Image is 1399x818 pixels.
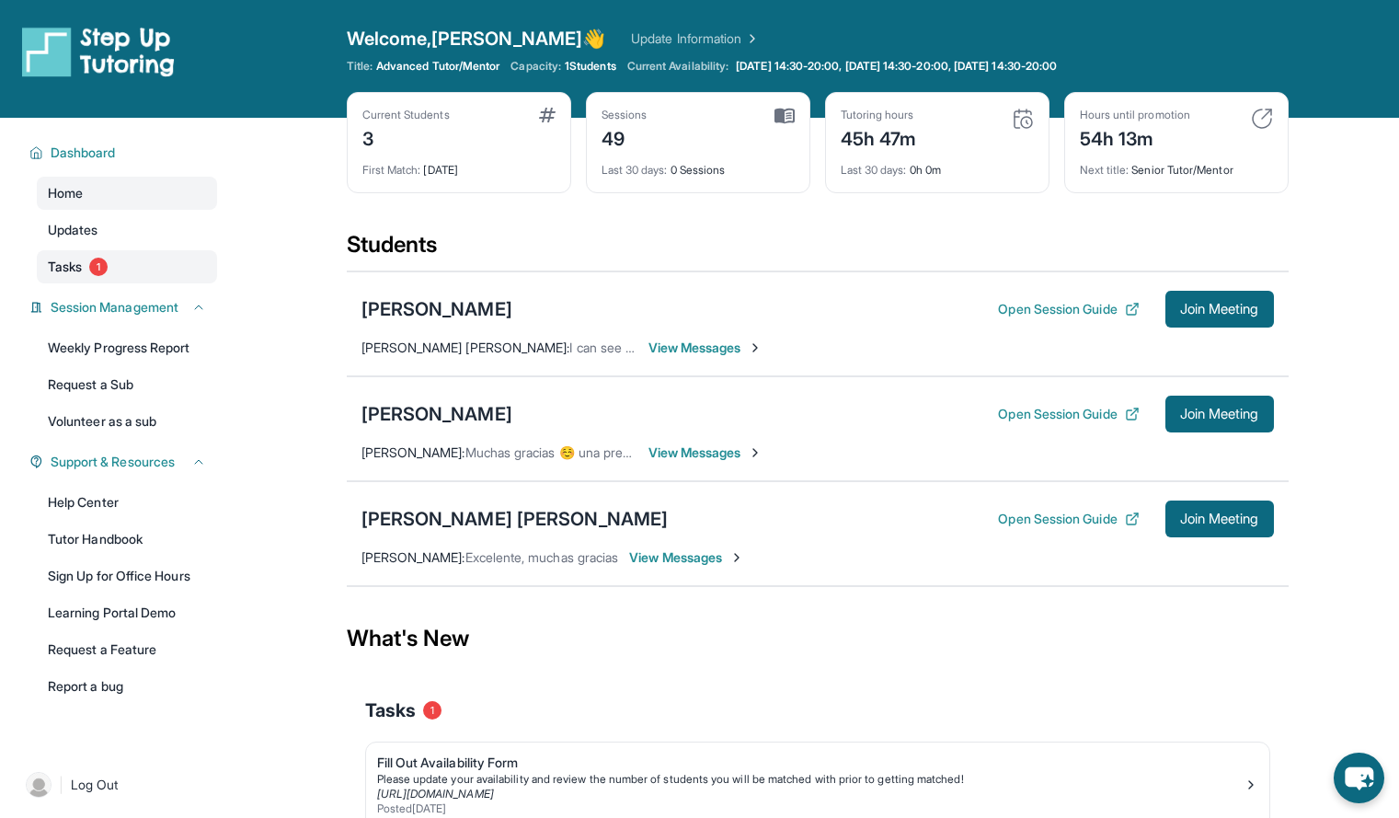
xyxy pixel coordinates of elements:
a: [DATE] 14:30-20:00, [DATE] 14:30-20:00, [DATE] 14:30-20:00 [732,59,1061,74]
span: I can see the message [569,340,700,355]
button: chat-button [1334,753,1384,803]
button: Dashboard [43,144,206,162]
span: Updates [48,221,98,239]
div: Current Students [362,108,450,122]
span: 1 Students [565,59,616,74]
div: Posted [DATE] [377,801,1244,816]
span: Join Meeting [1180,513,1259,524]
span: Log Out [71,776,119,794]
span: [PERSON_NAME] [PERSON_NAME] : [361,340,570,355]
div: [PERSON_NAME] [361,296,512,322]
div: [PERSON_NAME] [361,401,512,427]
button: Join Meeting [1165,501,1274,537]
span: First Match : [362,163,421,177]
span: Dashboard [51,144,116,162]
a: Updates [37,213,217,247]
a: |Log Out [18,765,217,805]
a: Volunteer as a sub [37,405,217,438]
div: Tutoring hours [841,108,917,122]
div: [PERSON_NAME] [PERSON_NAME] [361,506,669,532]
img: Chevron-Right [748,445,763,460]
img: card [774,108,795,124]
div: Students [347,230,1289,271]
div: 49 [602,122,648,152]
img: user-img [26,772,52,798]
span: Muchas gracias ☺️ una pregunta cada semana tengo que programar la tutoría [465,444,916,460]
div: Hours until promotion [1080,108,1190,122]
span: Home [48,184,83,202]
span: Advanced Tutor/Mentor [376,59,499,74]
a: Tasks1 [37,250,217,283]
div: 0h 0m [841,152,1034,178]
a: Help Center [37,486,217,519]
span: View Messages [629,548,744,567]
a: [URL][DOMAIN_NAME] [377,787,494,801]
div: 3 [362,122,450,152]
span: [PERSON_NAME] : [361,549,465,565]
div: [DATE] [362,152,556,178]
a: Request a Sub [37,368,217,401]
span: Join Meeting [1180,304,1259,315]
span: Capacity: [510,59,561,74]
div: 54h 13m [1080,122,1190,152]
span: [PERSON_NAME] : [361,444,465,460]
img: card [1012,108,1034,130]
button: Support & Resources [43,453,206,471]
span: Tasks [48,258,82,276]
a: Update Information [631,29,760,48]
img: Chevron-Right [748,340,763,355]
div: Sessions [602,108,648,122]
div: 45h 47m [841,122,917,152]
span: Session Management [51,298,178,317]
img: card [1251,108,1273,130]
a: Sign Up for Office Hours [37,559,217,593]
span: View Messages [648,444,763,462]
button: Open Session Guide [998,300,1139,318]
button: Session Management [43,298,206,317]
span: Last 30 days : [602,163,668,177]
button: Join Meeting [1165,396,1274,432]
img: card [539,108,556,122]
span: Current Availability: [627,59,728,74]
img: Chevron Right [741,29,760,48]
div: Senior Tutor/Mentor [1080,152,1273,178]
span: [DATE] 14:30-20:00, [DATE] 14:30-20:00, [DATE] 14:30-20:00 [736,59,1057,74]
span: Last 30 days : [841,163,907,177]
span: | [59,774,63,796]
span: Welcome, [PERSON_NAME] 👋 [347,26,606,52]
a: Tutor Handbook [37,523,217,556]
a: Weekly Progress Report [37,331,217,364]
span: Next title : [1080,163,1130,177]
span: View Messages [648,339,763,357]
span: Excelente, muchas gracias [465,549,619,565]
a: Report a bug [37,670,217,703]
button: Open Session Guide [998,510,1139,528]
div: Please update your availability and review the number of students you will be matched with prior ... [377,772,1244,787]
button: Open Session Guide [998,405,1139,423]
span: Title: [347,59,373,74]
span: Tasks [365,697,416,723]
button: Join Meeting [1165,291,1274,328]
div: 0 Sessions [602,152,795,178]
span: Join Meeting [1180,409,1259,420]
a: Learning Portal Demo [37,596,217,629]
img: logo [22,26,175,77]
div: What's New [347,598,1289,679]
span: Support & Resources [51,453,175,471]
span: 1 [423,701,441,720]
a: Home [37,177,217,210]
div: Fill Out Availability Form [377,754,1244,772]
img: Chevron-Right [729,550,744,565]
span: 1 [89,258,108,276]
a: Request a Feature [37,633,217,666]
